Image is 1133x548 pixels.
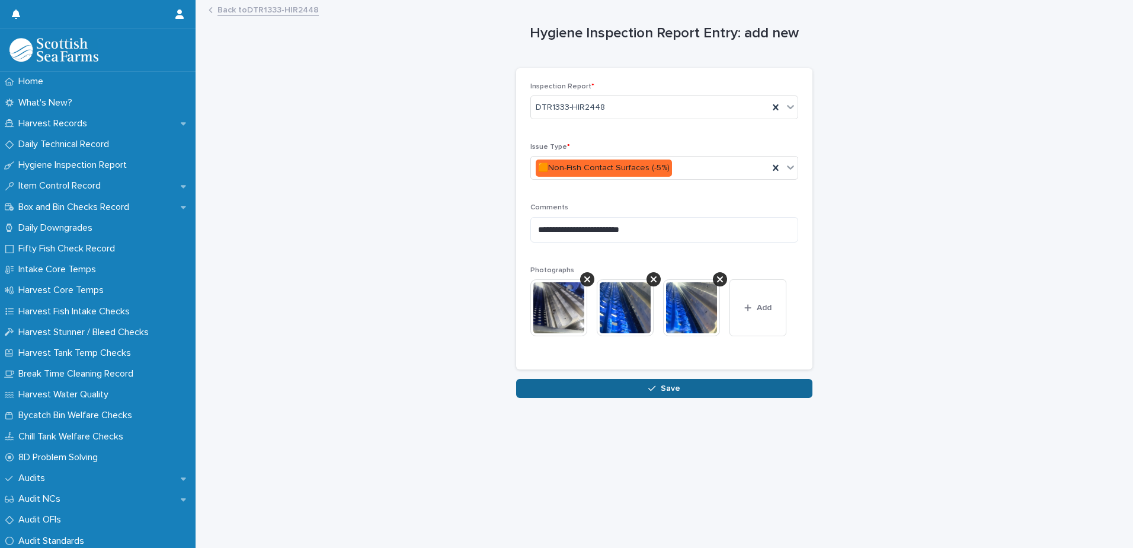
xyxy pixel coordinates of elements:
[729,279,786,336] button: Add
[661,384,680,393] span: Save
[14,222,102,234] p: Daily Downgrades
[530,144,570,151] span: Issue Type
[14,536,94,547] p: Audit Standards
[14,389,118,400] p: Harvest Water Quality
[14,368,143,380] p: Break Time Cleaning Record
[14,431,133,442] p: Chill Tank Welfare Checks
[530,267,574,274] span: Photographs
[530,204,568,211] span: Comments
[14,452,107,463] p: 8D Problem Solving
[14,493,70,505] p: Audit NCs
[516,379,812,398] button: Save
[14,118,97,129] p: Harvest Records
[14,97,82,109] p: What's New?
[14,285,113,296] p: Harvest Core Temps
[217,2,319,16] a: Back toDTR1333-HIR2448
[14,202,139,213] p: Box and Bin Checks Record
[9,38,98,62] img: mMrefqRFQpe26GRNOUkG
[14,139,119,150] p: Daily Technical Record
[14,180,110,192] p: Item Control Record
[14,243,124,254] p: Fifty Fish Check Record
[14,410,142,421] p: Bycatch Bin Welfare Checks
[14,514,71,525] p: Audit OFIs
[516,25,812,42] h1: Hygiene Inspection Report Entry: add new
[14,327,158,338] p: Harvest Stunner / Bleed Checks
[757,304,772,312] span: Add
[530,83,594,90] span: Inspection Report
[14,348,140,359] p: Harvest Tank Temp Checks
[536,101,605,114] span: DTR1333-HIR2448
[536,160,672,177] div: 🟧Non-Fish Contact Surfaces (-5%)
[14,76,53,87] p: Home
[14,264,105,275] p: Intake Core Temps
[14,473,55,484] p: Audits
[14,306,139,317] p: Harvest Fish Intake Checks
[14,160,136,171] p: Hygiene Inspection Report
